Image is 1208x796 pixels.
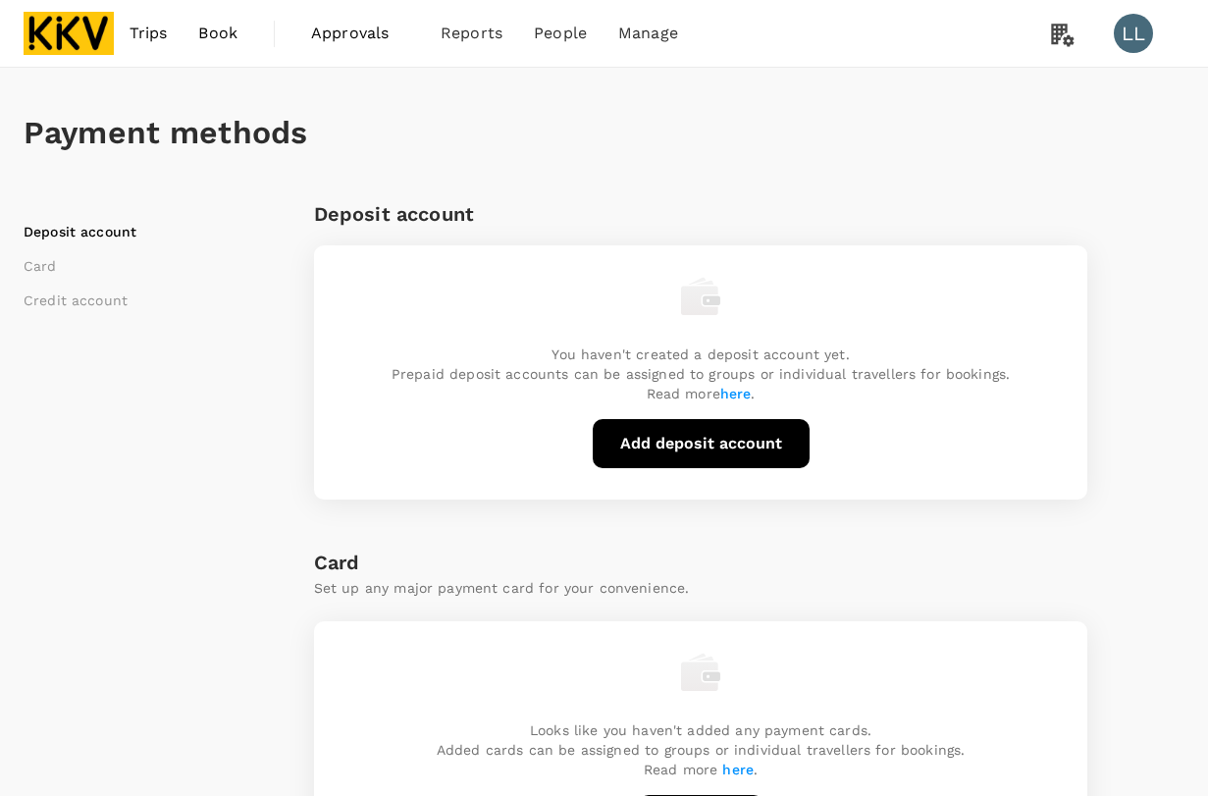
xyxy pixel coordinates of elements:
[720,386,752,401] a: here
[24,12,114,55] img: KKV Supply Chain Sdn Bhd
[618,22,678,45] span: Manage
[24,115,1184,151] h1: Payment methods
[681,653,720,692] img: empty
[437,720,965,779] p: Looks like you haven't added any payment cards. Added cards can be assigned to groups or individu...
[130,22,168,45] span: Trips
[392,345,1010,403] p: You haven't created a deposit account yet. Prepaid deposit accounts can be assigned to groups or ...
[24,222,269,241] li: Deposit account
[314,198,474,230] h6: Deposit account
[441,22,502,45] span: Reports
[311,22,409,45] span: Approvals
[593,419,810,468] button: Add deposit account
[198,22,237,45] span: Book
[681,277,720,316] img: empty
[24,256,269,276] li: Card
[534,22,587,45] span: People
[1114,14,1153,53] div: LL
[314,578,1088,598] p: Set up any major payment card for your convenience.
[24,291,269,310] li: Credit account
[314,547,1088,578] h6: Card
[722,762,754,777] a: here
